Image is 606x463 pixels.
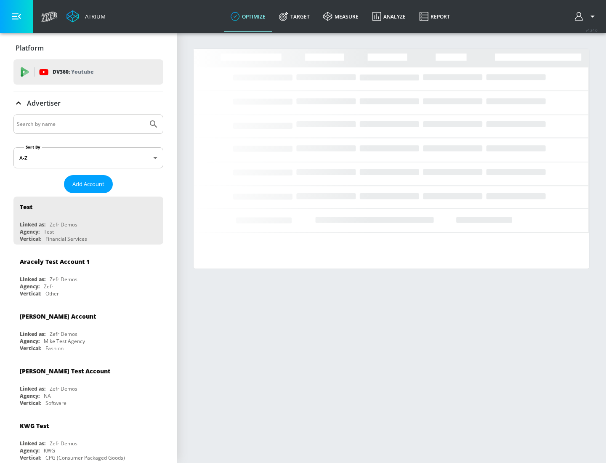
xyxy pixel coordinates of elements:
div: Other [45,290,59,297]
div: Linked as: [20,276,45,283]
div: Aracely Test Account 1Linked as:Zefr DemosAgency:ZefrVertical:Other [13,251,163,299]
div: KWG Test [20,422,49,430]
div: Agency: [20,392,40,399]
a: Report [412,1,457,32]
span: v 4.24.0 [586,28,598,32]
a: Analyze [365,1,412,32]
div: Zefr Demos [50,276,77,283]
div: Vertical: [20,345,41,352]
div: Agency: [20,283,40,290]
div: [PERSON_NAME] AccountLinked as:Zefr DemosAgency:Mike Test AgencyVertical:Fashion [13,306,163,354]
div: Agency: [20,228,40,235]
div: Zefr Demos [50,330,77,338]
div: Linked as: [20,221,45,228]
div: Linked as: [20,385,45,392]
a: Target [272,1,316,32]
p: Advertiser [27,98,61,108]
div: Financial Services [45,235,87,242]
div: Zefr Demos [50,221,77,228]
div: [PERSON_NAME] Test Account [20,367,110,375]
p: Platform [16,43,44,53]
div: Zefr Demos [50,440,77,447]
div: DV360: Youtube [13,59,163,85]
div: CPG (Consumer Packaged Goods) [45,454,125,461]
div: Agency: [20,338,40,345]
a: Atrium [66,10,106,23]
div: Test [44,228,54,235]
div: Fashion [45,345,64,352]
div: Linked as: [20,440,45,447]
div: Zefr Demos [50,385,77,392]
div: Test [20,203,32,211]
div: Atrium [82,13,106,20]
p: DV360: [53,67,93,77]
label: Sort By [24,144,42,150]
div: [PERSON_NAME] Test AccountLinked as:Zefr DemosAgency:NAVertical:Software [13,361,163,409]
div: Platform [13,36,163,60]
div: Vertical: [20,454,41,461]
a: optimize [224,1,272,32]
div: KWG [44,447,55,454]
div: Software [45,399,66,407]
input: Search by name [17,119,144,130]
p: Youtube [71,67,93,76]
div: Advertiser [13,91,163,115]
div: Vertical: [20,290,41,297]
div: NA [44,392,51,399]
div: TestLinked as:Zefr DemosAgency:TestVertical:Financial Services [13,197,163,245]
div: Aracely Test Account 1 [20,258,90,266]
a: measure [316,1,365,32]
div: [PERSON_NAME] Account [20,312,96,320]
div: Vertical: [20,235,41,242]
span: Add Account [72,179,104,189]
div: Linked as: [20,330,45,338]
div: A-Z [13,147,163,168]
div: Mike Test Agency [44,338,85,345]
div: Vertical: [20,399,41,407]
div: Zefr [44,283,53,290]
div: Agency: [20,447,40,454]
button: Add Account [64,175,113,193]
